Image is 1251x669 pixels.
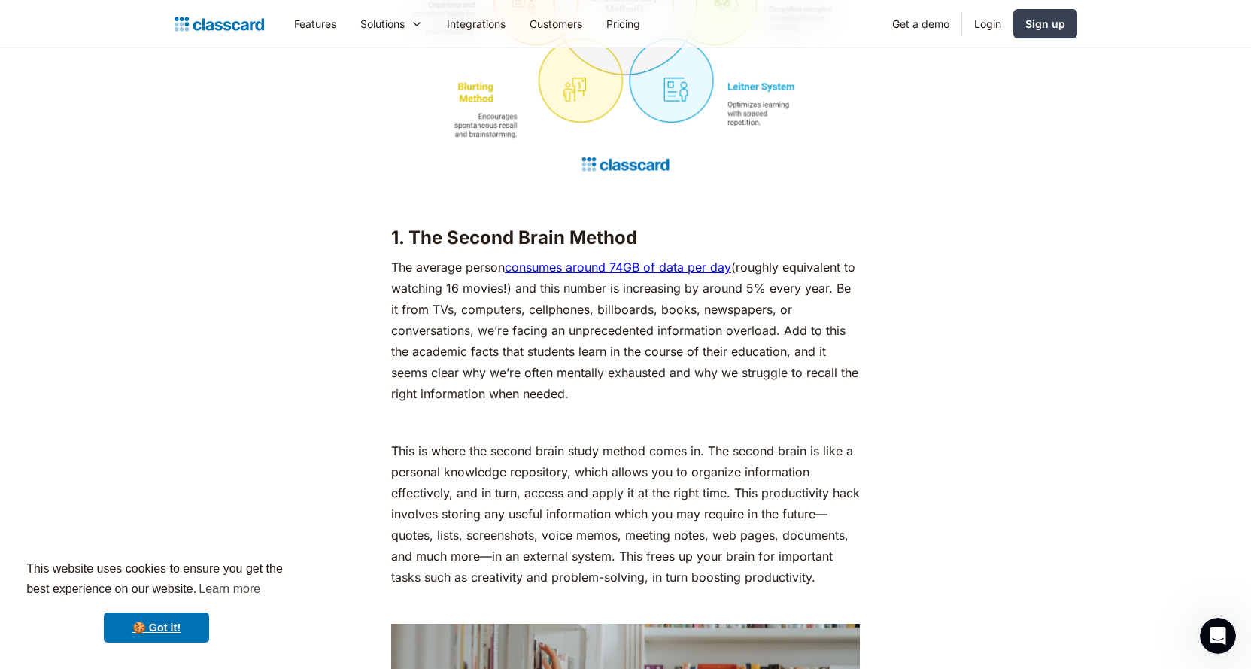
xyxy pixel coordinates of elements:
a: Get a demo [880,7,961,41]
a: Customers [518,7,594,41]
p: ‍ [391,412,860,433]
a: Login [962,7,1013,41]
div: Solutions [360,16,405,32]
p: The average person (roughly equivalent to watching 16 movies!) and this number is increasing by a... [391,257,860,404]
a: Integrations [435,7,518,41]
iframe: Intercom live chat [1200,618,1236,654]
a: learn more about cookies [196,578,263,601]
span: This website uses cookies to ensure you get the best experience on our website. [26,560,287,601]
a: Pricing [594,7,652,41]
div: Solutions [348,7,435,41]
div: Sign up [1025,16,1065,32]
p: This is where the second brain study method comes in. The second brain is like a personal knowled... [391,440,860,588]
a: home [175,14,264,35]
a: Features [282,7,348,41]
a: consumes around 74GB of data per day [505,260,731,275]
p: ‍ [391,190,860,211]
a: Sign up [1013,9,1077,38]
a: dismiss cookie message [104,613,209,643]
div: cookieconsent [12,546,301,657]
p: ‍ [391,595,860,616]
strong: 1. The Second Brain Method [391,227,637,248]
